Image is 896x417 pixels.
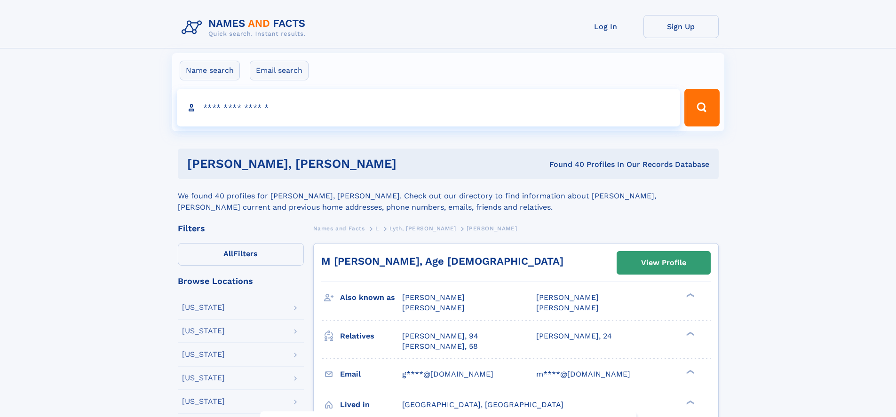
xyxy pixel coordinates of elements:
[178,224,304,233] div: Filters
[340,290,402,306] h3: Also known as
[402,303,465,312] span: [PERSON_NAME]
[182,351,225,358] div: [US_STATE]
[684,369,695,375] div: ❯
[684,399,695,405] div: ❯
[617,252,710,274] a: View Profile
[187,158,473,170] h1: [PERSON_NAME], [PERSON_NAME]
[178,243,304,266] label: Filters
[321,255,563,267] a: M [PERSON_NAME], Age [DEMOGRAPHIC_DATA]
[536,303,599,312] span: [PERSON_NAME]
[340,397,402,413] h3: Lived in
[389,225,456,232] span: Lyth, [PERSON_NAME]
[536,331,612,341] a: [PERSON_NAME], 24
[536,293,599,302] span: [PERSON_NAME]
[340,366,402,382] h3: Email
[473,159,709,170] div: Found 40 Profiles In Our Records Database
[178,15,313,40] img: Logo Names and Facts
[223,249,233,258] span: All
[313,222,365,234] a: Names and Facts
[568,15,643,38] a: Log In
[182,374,225,382] div: [US_STATE]
[182,398,225,405] div: [US_STATE]
[177,89,681,126] input: search input
[402,400,563,409] span: [GEOGRAPHIC_DATA], [GEOGRAPHIC_DATA]
[178,277,304,285] div: Browse Locations
[684,330,695,337] div: ❯
[182,327,225,335] div: [US_STATE]
[182,304,225,311] div: [US_STATE]
[641,252,686,274] div: View Profile
[250,61,309,80] label: Email search
[178,179,719,213] div: We found 40 profiles for [PERSON_NAME], [PERSON_NAME]. Check out our directory to find informatio...
[643,15,719,38] a: Sign Up
[402,293,465,302] span: [PERSON_NAME]
[402,341,478,352] a: [PERSON_NAME], 58
[375,225,379,232] span: L
[684,292,695,299] div: ❯
[467,225,517,232] span: [PERSON_NAME]
[375,222,379,234] a: L
[180,61,240,80] label: Name search
[340,328,402,344] h3: Relatives
[389,222,456,234] a: Lyth, [PERSON_NAME]
[402,331,478,341] a: [PERSON_NAME], 94
[684,89,719,126] button: Search Button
